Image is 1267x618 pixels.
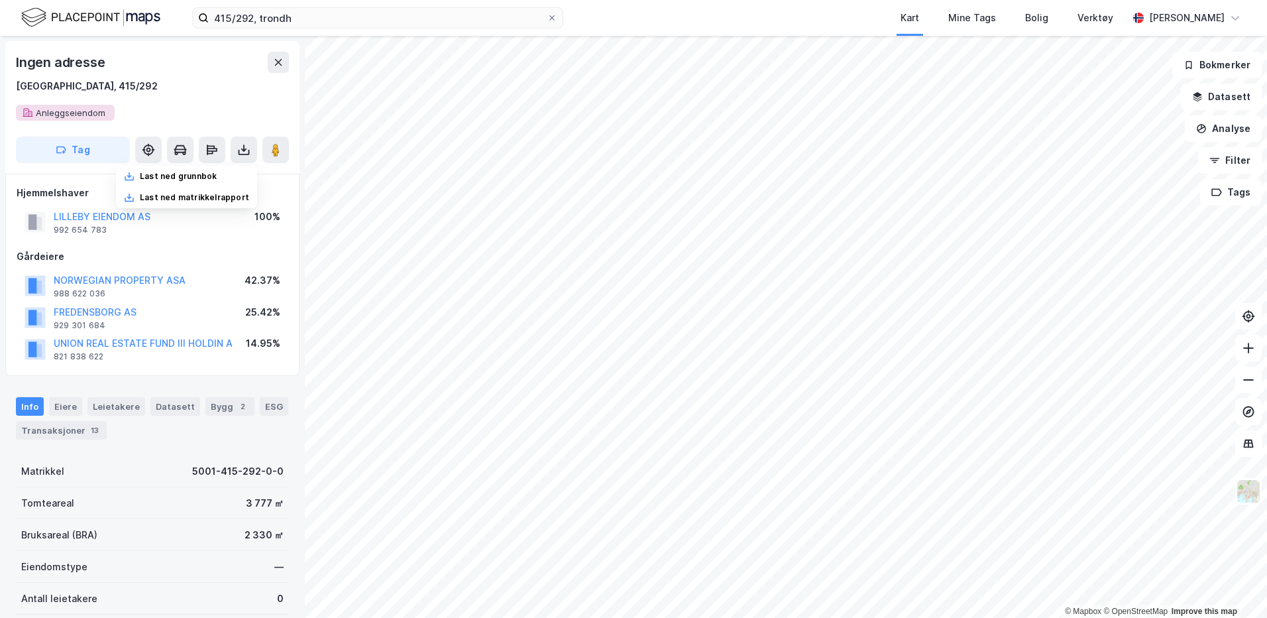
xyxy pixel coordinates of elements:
img: logo.f888ab2527a4732fd821a326f86c7f29.svg [21,6,160,29]
div: Tomteareal [21,495,74,511]
iframe: Chat Widget [1201,554,1267,618]
div: Eiendomstype [21,559,87,575]
div: Leietakere [87,397,145,416]
div: ESG [260,397,288,416]
div: 2 330 ㎡ [245,527,284,543]
div: [PERSON_NAME] [1149,10,1225,26]
div: Eiere [49,397,82,416]
div: 929 301 684 [54,320,105,331]
div: 42.37% [245,273,280,288]
a: OpenStreetMap [1103,607,1168,616]
div: 821 838 622 [54,351,103,362]
input: Søk på adresse, matrikkel, gårdeiere, leietakere eller personer [209,8,547,28]
div: Hjemmelshaver [17,185,288,201]
div: 100% [254,209,280,225]
div: 988 622 036 [54,288,105,299]
div: 13 [88,424,101,437]
div: 25.42% [245,304,280,320]
div: 14.95% [246,336,280,351]
div: Antall leietakere [21,591,97,607]
button: Bokmerker [1172,52,1262,78]
div: Bolig [1025,10,1048,26]
div: 2 [236,400,249,413]
a: Improve this map [1172,607,1237,616]
button: Tag [16,137,130,163]
button: Tags [1200,179,1262,206]
div: — [274,559,284,575]
img: Z [1236,479,1261,504]
div: Verktøy [1077,10,1113,26]
div: Mine Tags [948,10,996,26]
div: Last ned matrikkelrapport [140,192,249,203]
div: Datasett [150,397,200,416]
div: Transaksjoner [16,421,107,440]
div: 992 654 783 [54,225,107,235]
div: Info [16,397,44,416]
div: 5001-415-292-0-0 [192,463,284,479]
a: Mapbox [1065,607,1101,616]
div: 0 [277,591,284,607]
div: Gårdeiere [17,249,288,265]
div: Kontrollprogram for chat [1201,554,1267,618]
div: [GEOGRAPHIC_DATA], 415/292 [16,78,158,94]
div: Kart [901,10,919,26]
div: Bruksareal (BRA) [21,527,97,543]
button: Filter [1198,147,1262,174]
div: Last ned grunnbok [140,171,217,182]
div: Bygg [205,397,254,416]
div: Matrikkel [21,463,64,479]
div: 3 777 ㎡ [246,495,284,511]
button: Datasett [1181,84,1262,110]
button: Analyse [1185,115,1262,142]
div: Ingen adresse [16,52,107,73]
